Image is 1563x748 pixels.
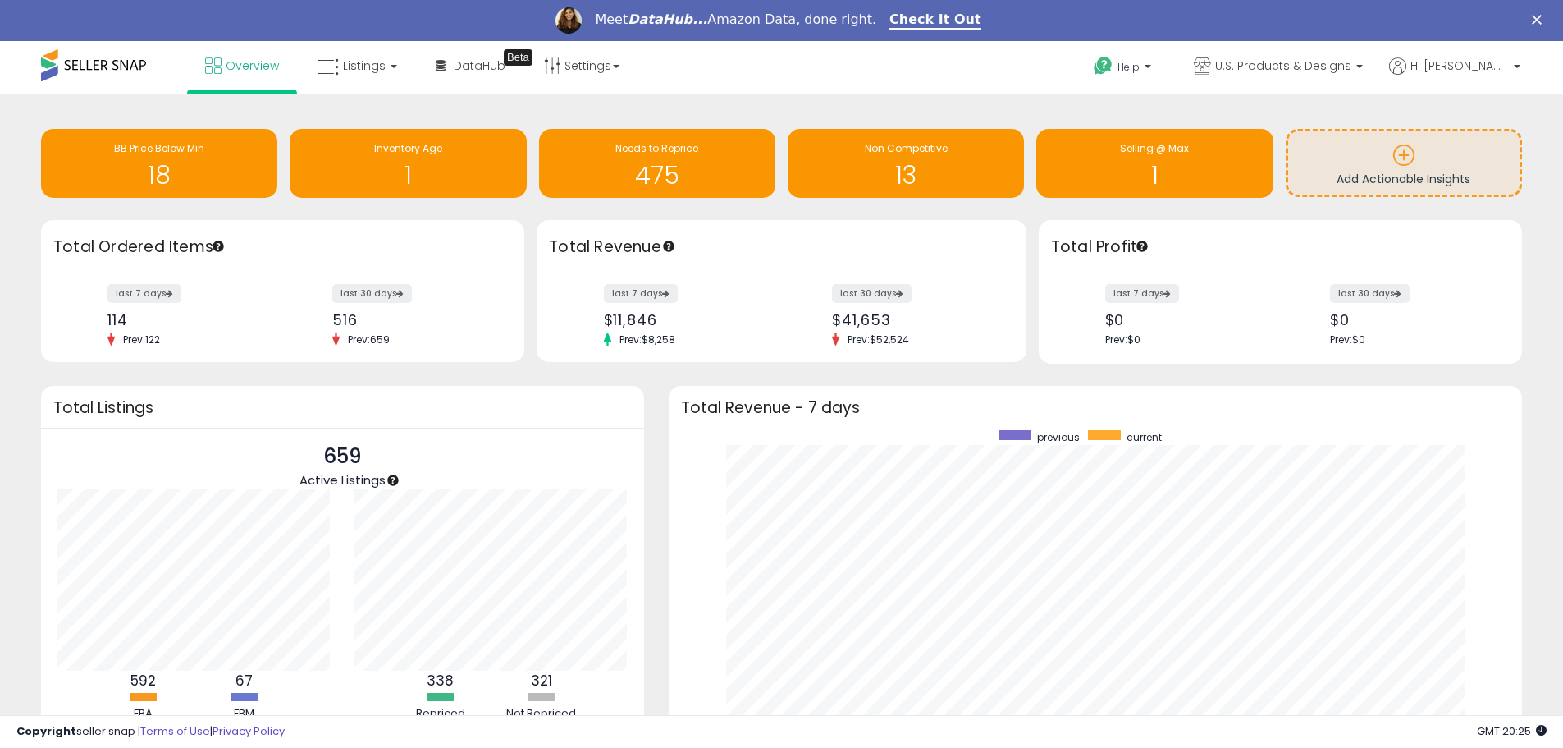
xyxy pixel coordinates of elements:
[832,311,998,328] div: $41,653
[235,671,253,691] b: 67
[1093,56,1113,76] i: Get Help
[1120,141,1189,155] span: Selling @ Max
[1037,430,1080,444] span: previous
[53,236,512,259] h3: Total Ordered Items
[298,162,518,189] h1: 1
[539,129,775,198] a: Needs to Reprice 475
[107,311,271,328] div: 114
[1330,311,1493,328] div: $0
[49,162,269,189] h1: 18
[531,671,552,691] b: 321
[1389,57,1520,94] a: Hi [PERSON_NAME]
[332,311,496,328] div: 516
[889,11,981,30] a: Check It Out
[53,402,632,414] h3: Total Listings
[140,723,210,739] a: Terms of Use
[1051,236,1510,259] h3: Total Profit
[332,284,412,303] label: last 30 days
[615,141,698,155] span: Needs to Reprice
[193,41,291,90] a: Overview
[107,284,181,303] label: last 7 days
[547,162,767,189] h1: 475
[226,57,279,74] span: Overview
[839,333,917,346] span: Prev: $52,524
[492,706,591,722] div: Not Repriced
[423,41,518,90] a: DataHub
[391,706,490,722] div: Repriced
[628,11,707,27] i: DataHub...
[1117,60,1140,74] span: Help
[299,441,386,472] p: 659
[290,129,526,198] a: Inventory Age 1
[1410,57,1509,74] span: Hi [PERSON_NAME]
[343,57,386,74] span: Listings
[532,41,632,90] a: Settings
[611,333,683,346] span: Prev: $8,258
[604,284,678,303] label: last 7 days
[454,57,505,74] span: DataHub
[1036,129,1273,198] a: Selling @ Max 1
[549,236,1014,259] h3: Total Revenue
[386,473,400,488] div: Tooltip anchor
[305,41,409,90] a: Listings
[1127,430,1162,444] span: current
[555,7,582,34] img: Profile image for Georgie
[195,706,294,722] div: FBM
[1044,162,1264,189] h1: 1
[115,333,168,346] span: Prev: 122
[1532,15,1548,25] div: Close
[1337,171,1470,187] span: Add Actionable Insights
[1288,131,1520,195] a: Add Actionable Insights
[865,141,948,155] span: Non Competitive
[1477,723,1547,739] span: 2025-10-11 20:25 GMT
[340,333,398,346] span: Prev: 659
[796,162,1016,189] h1: 13
[299,471,386,489] span: Active Listings
[1105,284,1179,303] label: last 7 days
[681,402,1510,414] h3: Total Revenue - 7 days
[211,239,226,254] div: Tooltip anchor
[1330,284,1410,303] label: last 30 days
[661,239,676,254] div: Tooltip anchor
[1081,44,1168,94] a: Help
[427,671,454,691] b: 338
[1135,239,1149,254] div: Tooltip anchor
[504,49,532,66] div: Tooltip anchor
[788,129,1024,198] a: Non Competitive 13
[1215,57,1351,74] span: U.S. Products & Designs
[1181,41,1375,94] a: U.S. Products & Designs
[114,141,204,155] span: BB Price Below Min
[16,724,285,740] div: seller snap | |
[130,671,156,691] b: 592
[1105,333,1140,346] span: Prev: $0
[94,706,193,722] div: FBA
[1105,311,1268,328] div: $0
[832,284,912,303] label: last 30 days
[374,141,442,155] span: Inventory Age
[604,311,770,328] div: $11,846
[16,723,76,739] strong: Copyright
[595,11,876,28] div: Meet Amazon Data, done right.
[213,723,285,739] a: Privacy Policy
[1330,333,1365,346] span: Prev: $0
[41,129,277,198] a: BB Price Below Min 18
